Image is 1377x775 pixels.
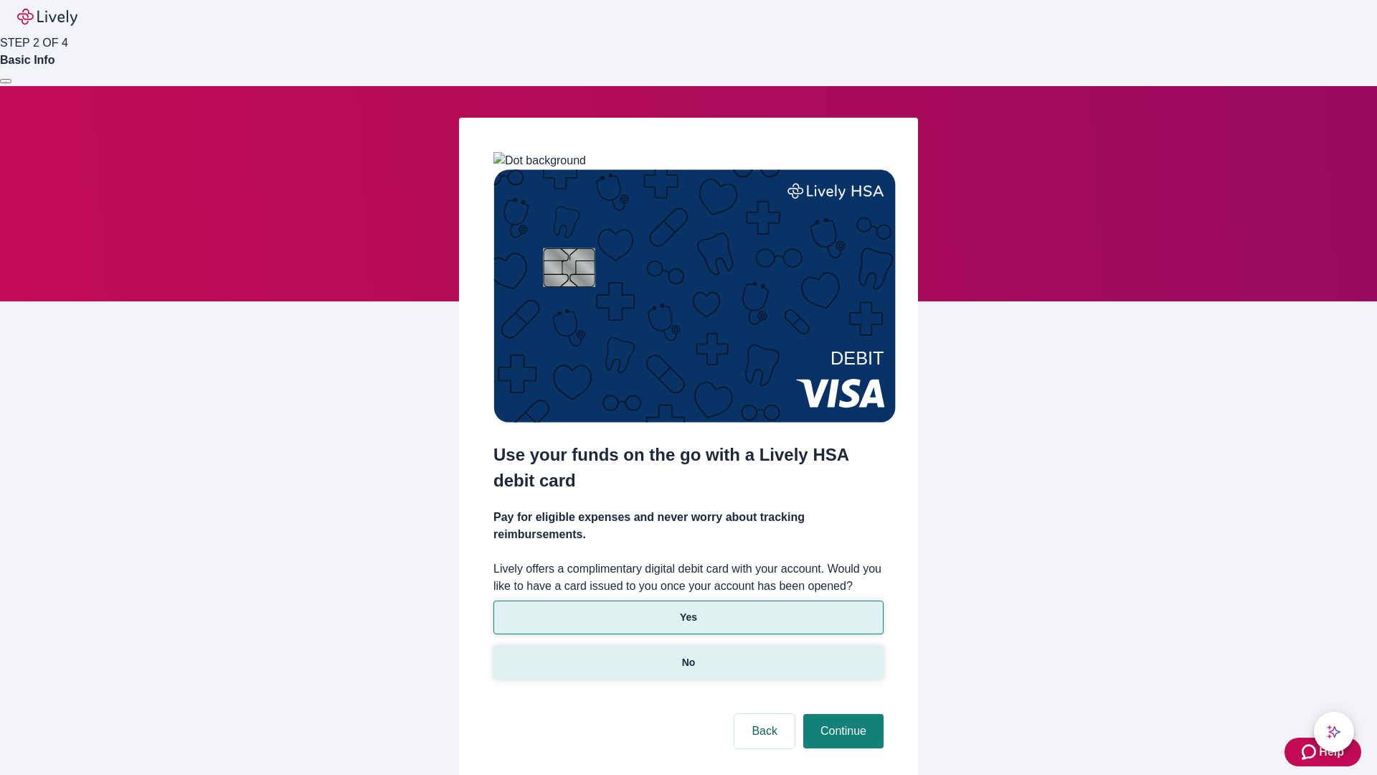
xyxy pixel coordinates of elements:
[734,714,795,748] button: Back
[17,9,77,26] img: Lively
[1302,743,1319,761] svg: Zendesk support icon
[493,646,884,680] button: No
[1314,712,1354,752] button: chat
[803,714,884,748] button: Continue
[1319,743,1344,761] span: Help
[493,442,884,494] h2: Use your funds on the go with a Lively HSA debit card
[493,601,884,634] button: Yes
[493,152,586,169] img: Dot background
[682,655,696,670] p: No
[1284,738,1361,766] button: Zendesk support iconHelp
[680,610,697,625] p: Yes
[493,560,884,595] label: Lively offers a complimentary digital debit card with your account. Would you like to have a card...
[493,509,884,543] h4: Pay for eligible expenses and never worry about tracking reimbursements.
[1327,725,1341,739] svg: Lively AI Assistant
[493,169,896,423] img: Debit card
